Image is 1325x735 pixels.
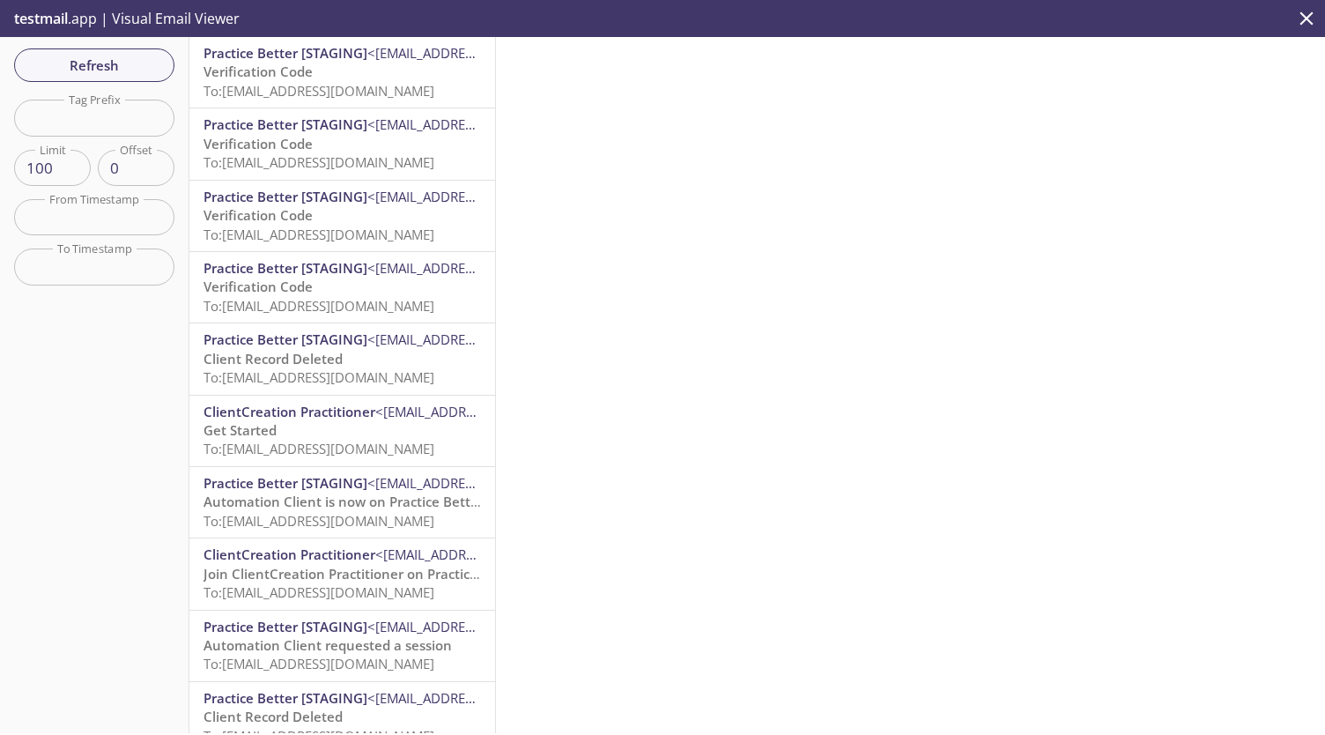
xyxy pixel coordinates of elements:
[204,618,367,635] span: Practice Better [STAGING]
[367,115,596,133] span: <[EMAIL_ADDRESS][DOMAIN_NAME]>
[204,153,434,171] span: To: [EMAIL_ADDRESS][DOMAIN_NAME]
[204,278,313,295] span: Verification Code
[367,618,596,635] span: <[EMAIL_ADDRESS][DOMAIN_NAME]>
[189,323,495,394] div: Practice Better [STAGING]<[EMAIL_ADDRESS][DOMAIN_NAME]>Client Record DeletedTo:[EMAIL_ADDRESS][DO...
[204,403,375,420] span: ClientCreation Practitioner
[367,188,596,205] span: <[EMAIL_ADDRESS][DOMAIN_NAME]>
[189,467,495,538] div: Practice Better [STAGING]<[EMAIL_ADDRESS][DOMAIN_NAME]>Automation Client is now on Practice Bette...
[204,512,434,530] span: To: [EMAIL_ADDRESS][DOMAIN_NAME]
[367,474,596,492] span: <[EMAIL_ADDRESS][DOMAIN_NAME]>
[14,48,174,82] button: Refresh
[367,44,596,62] span: <[EMAIL_ADDRESS][DOMAIN_NAME]>
[375,403,603,420] span: <[EMAIL_ADDRESS][DOMAIN_NAME]>
[204,493,484,510] span: Automation Client is now on Practice Better
[204,188,367,205] span: Practice Better [STAGING]
[204,689,367,707] span: Practice Better [STAGING]
[204,259,367,277] span: Practice Better [STAGING]
[204,297,434,315] span: To: [EMAIL_ADDRESS][DOMAIN_NAME]
[204,82,434,100] span: To: [EMAIL_ADDRESS][DOMAIN_NAME]
[204,474,367,492] span: Practice Better [STAGING]
[204,440,434,457] span: To: [EMAIL_ADDRESS][DOMAIN_NAME]
[367,330,596,348] span: <[EMAIL_ADDRESS][DOMAIN_NAME]>
[189,611,495,681] div: Practice Better [STAGING]<[EMAIL_ADDRESS][DOMAIN_NAME]>Automation Client requested a sessionTo:[E...
[204,421,277,439] span: Get Started
[204,583,434,601] span: To: [EMAIL_ADDRESS][DOMAIN_NAME]
[189,37,495,108] div: Practice Better [STAGING]<[EMAIL_ADDRESS][DOMAIN_NAME]>Verification CodeTo:[EMAIL_ADDRESS][DOMAIN...
[204,63,313,80] span: Verification Code
[189,538,495,609] div: ClientCreation Practitioner<[EMAIL_ADDRESS][DOMAIN_NAME]>Join ClientCreation Practitioner on Prac...
[189,396,495,466] div: ClientCreation Practitioner<[EMAIL_ADDRESS][DOMAIN_NAME]>Get StartedTo:[EMAIL_ADDRESS][DOMAIN_NAME]
[189,252,495,323] div: Practice Better [STAGING]<[EMAIL_ADDRESS][DOMAIN_NAME]>Verification CodeTo:[EMAIL_ADDRESS][DOMAIN...
[204,546,375,563] span: ClientCreation Practitioner
[204,206,313,224] span: Verification Code
[204,115,367,133] span: Practice Better [STAGING]
[204,708,343,725] span: Client Record Deleted
[204,135,313,152] span: Verification Code
[189,181,495,251] div: Practice Better [STAGING]<[EMAIL_ADDRESS][DOMAIN_NAME]>Verification CodeTo:[EMAIL_ADDRESS][DOMAIN...
[375,546,603,563] span: <[EMAIL_ADDRESS][DOMAIN_NAME]>
[204,655,434,672] span: To: [EMAIL_ADDRESS][DOMAIN_NAME]
[204,350,343,367] span: Client Record Deleted
[28,54,160,77] span: Refresh
[204,330,367,348] span: Practice Better [STAGING]
[367,259,596,277] span: <[EMAIL_ADDRESS][DOMAIN_NAME]>
[204,368,434,386] span: To: [EMAIL_ADDRESS][DOMAIN_NAME]
[204,226,434,243] span: To: [EMAIL_ADDRESS][DOMAIN_NAME]
[14,9,68,28] span: testmail
[204,636,452,654] span: Automation Client requested a session
[189,108,495,179] div: Practice Better [STAGING]<[EMAIL_ADDRESS][DOMAIN_NAME]>Verification CodeTo:[EMAIL_ADDRESS][DOMAIN...
[204,565,522,583] span: Join ClientCreation Practitioner on Practice Better
[367,689,596,707] span: <[EMAIL_ADDRESS][DOMAIN_NAME]>
[204,44,367,62] span: Practice Better [STAGING]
